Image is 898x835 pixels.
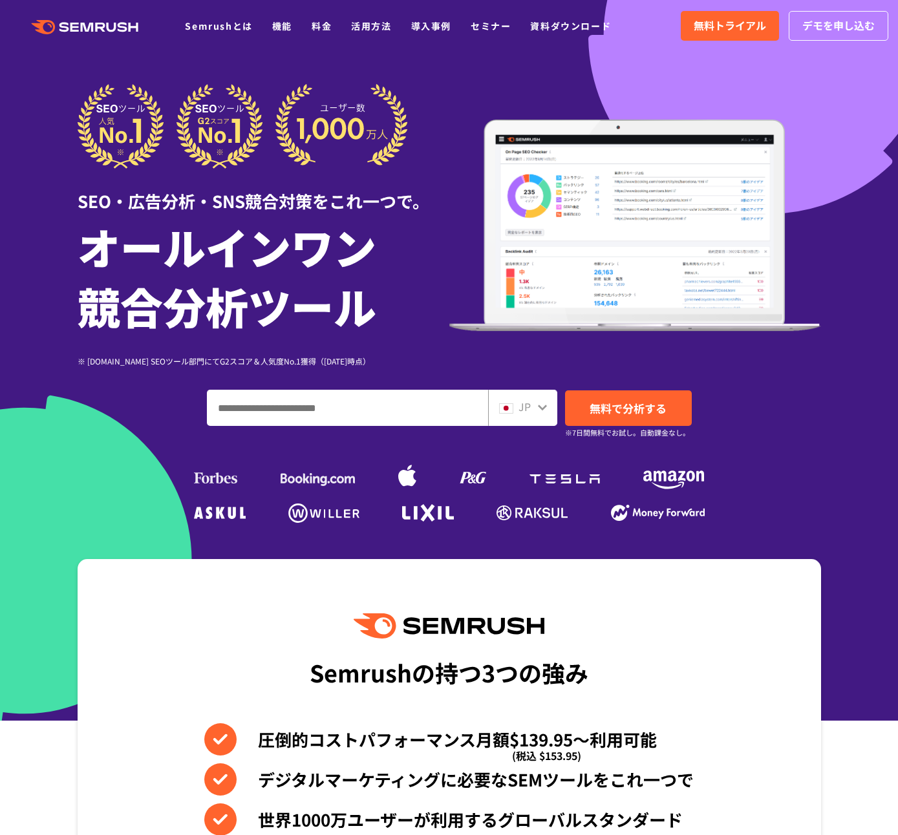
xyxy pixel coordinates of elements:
span: 無料で分析する [590,400,667,416]
a: 無料トライアル [681,11,779,41]
a: セミナー [471,19,511,32]
a: 導入事例 [411,19,451,32]
div: Semrushの持つ3つの強み [310,648,588,696]
span: JP [518,399,531,414]
a: 資料ダウンロード [530,19,611,32]
a: 料金 [312,19,332,32]
div: SEO・広告分析・SNS競合対策をこれ一つで。 [78,169,449,213]
input: ドメイン、キーワードまたはURLを入力してください [208,390,487,425]
span: (税込 $153.95) [512,739,581,772]
a: 機能 [272,19,292,32]
a: 無料で分析する [565,390,692,426]
small: ※7日間無料でお試し。自動課金なし。 [565,427,690,439]
a: 活用方法 [351,19,391,32]
span: デモを申し込む [802,17,875,34]
a: デモを申し込む [789,11,888,41]
li: デジタルマーケティングに必要なSEMツールをこれ一つで [204,763,694,796]
span: 無料トライアル [694,17,766,34]
li: 圧倒的コストパフォーマンス月額$139.95〜利用可能 [204,723,694,756]
img: Semrush [354,613,544,639]
div: ※ [DOMAIN_NAME] SEOツール部門にてG2スコア＆人気度No.1獲得（[DATE]時点） [78,355,449,367]
h1: オールインワン 競合分析ツール [78,217,449,335]
a: Semrushとは [185,19,252,32]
